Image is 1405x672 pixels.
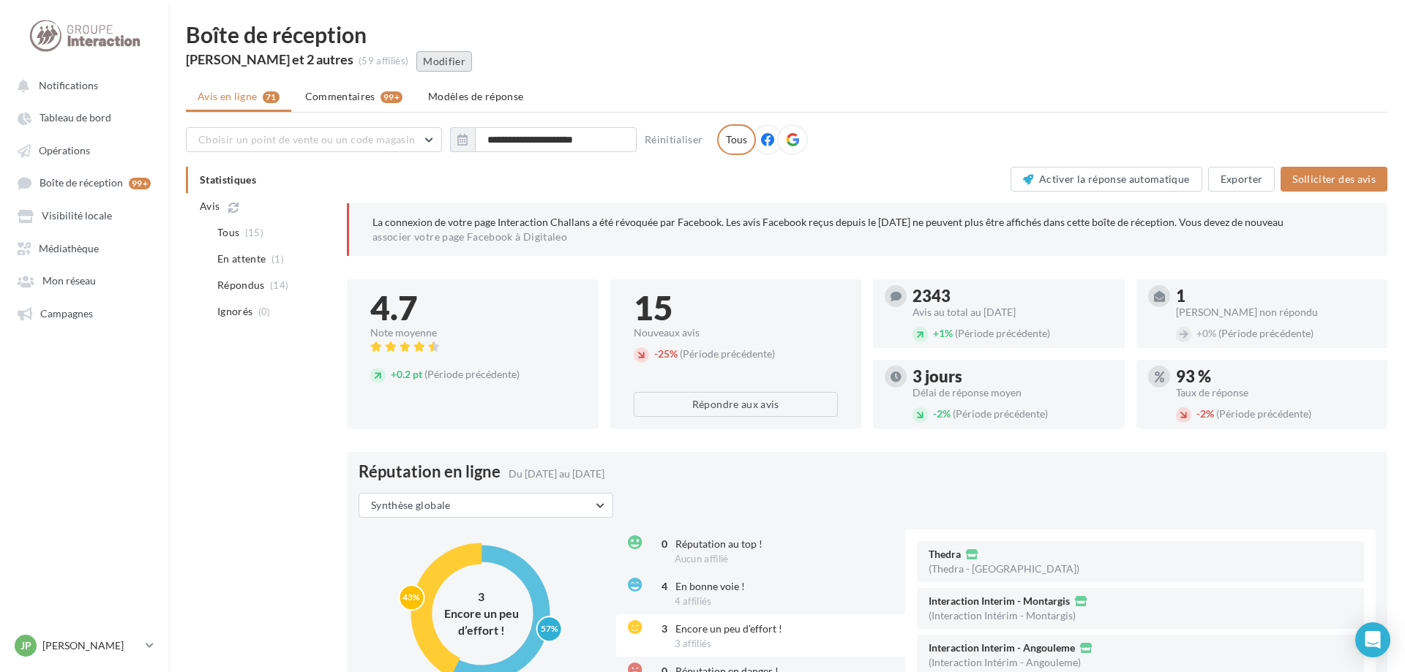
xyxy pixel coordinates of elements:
button: Répondre aux avis [634,392,839,417]
div: Note moyenne [370,328,575,338]
div: [PERSON_NAME] et 2 autres [186,53,353,66]
span: (Période précédente) [424,368,520,380]
div: (59 affiliés) [359,55,408,68]
button: Choisir un point de vente ou un code magasin [186,127,442,152]
span: Réputation au top ! [675,537,763,550]
button: Réinitialiser [639,131,709,148]
span: + [933,327,939,339]
div: 4.7 [370,291,575,325]
span: (Période précédente) [953,407,1048,420]
span: (0) [258,306,271,317]
div: 1 [1176,288,1376,304]
div: [PERSON_NAME] non répondu [1176,307,1376,317]
div: Délai de réponse moyen [913,388,1113,398]
div: 4 [650,579,667,594]
span: 3 affiliés [675,638,712,649]
span: Interaction Interim - Angouleme [929,643,1075,653]
a: Médiathèque [9,235,160,261]
div: Avis au total au [DATE] [913,307,1113,317]
span: Avis [200,199,220,214]
span: Boîte de réception [40,177,123,189]
text: 57% [540,623,558,634]
div: Encore un peu d’effort ! [438,605,525,638]
span: Tous [217,225,239,240]
span: 1% [933,327,953,339]
div: 2343 [913,288,1113,304]
span: - [933,407,937,420]
span: (Période précédente) [1216,407,1311,420]
span: (Période précédente) [1218,327,1314,339]
a: Boîte de réception 99+ [9,169,160,196]
p: [PERSON_NAME] [42,638,140,653]
span: JP [20,638,31,653]
span: Ignorés [217,304,252,319]
button: Solliciter des avis [1281,167,1387,192]
div: 15 [634,291,839,325]
span: Choisir un point de vente ou un code magasin [198,133,415,146]
span: (Période précédente) [955,327,1050,339]
span: Réputation en ligne [359,464,501,480]
span: 0% [1196,327,1216,339]
a: Opérations [9,137,160,163]
div: 3 [650,622,667,636]
div: 0 [650,537,667,551]
div: (Interaction Intérim - Angouleme) [929,657,1081,668]
span: Opérations [39,144,90,156]
span: 2% [1196,407,1214,420]
a: Mon réseau [9,267,160,293]
span: + [1196,327,1202,339]
div: (Interaction Intérim - Montargis) [929,611,1076,621]
span: Thedra [929,549,961,559]
div: Open Intercom Messenger [1355,622,1390,657]
div: Boîte de réception [186,23,1387,45]
span: Tableau de bord [40,112,111,124]
span: Aucun affilié [675,553,729,565]
text: 43% [402,592,420,603]
span: Campagnes [40,307,93,320]
span: (1) [271,253,284,265]
div: 99+ [381,91,402,103]
button: Synthèse globale [359,493,613,518]
div: 3 [438,589,525,605]
span: (15) [245,227,263,238]
span: Commentaires [305,89,375,104]
button: Modifier [416,51,472,72]
span: En attente [217,252,266,266]
div: 93 % [1176,369,1376,385]
span: Modèles de réponse [428,90,523,102]
div: 99+ [129,178,151,189]
span: Visibilité locale [42,210,112,222]
a: JP [PERSON_NAME] [12,632,157,660]
span: 4 affiliés [675,595,712,607]
div: Taux de réponse [1176,388,1376,398]
a: associer votre page Facebook à Digitaleo [372,231,567,243]
button: Exporter [1208,167,1275,192]
span: (Période précédente) [680,347,775,360]
span: 0.2 pt [391,368,422,380]
div: 3 jours [913,369,1113,385]
a: Tableau de bord [9,104,160,130]
span: 25% [654,347,678,360]
a: Visibilité locale [9,202,160,228]
div: (Thedra - [GEOGRAPHIC_DATA]) [929,564,1079,574]
span: Encore un peu d’effort ! [675,622,782,635]
span: Du [DATE] au [DATE] [509,467,604,480]
span: + [391,368,397,380]
div: Tous [717,124,756,155]
p: La connexion de votre page Interaction Challans a été révoquée par Facebook. Les avis Facebook re... [372,215,1364,244]
span: Mon réseau [42,275,96,287]
span: Médiathèque [39,242,99,254]
span: En bonne voie ! [675,580,745,592]
span: Répondus [217,278,265,292]
span: 2% [933,407,951,420]
span: - [654,347,658,360]
div: Nouveaux avis [634,328,839,338]
span: Synthèse globale [371,499,451,511]
span: - [1196,407,1200,420]
span: (14) [270,279,288,291]
span: Notifications [39,79,98,91]
span: Interaction Interim - Montargis [929,596,1070,606]
a: Campagnes [9,300,160,326]
button: Activer la réponse automatique [1011,167,1202,192]
button: Notifications [9,72,154,98]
